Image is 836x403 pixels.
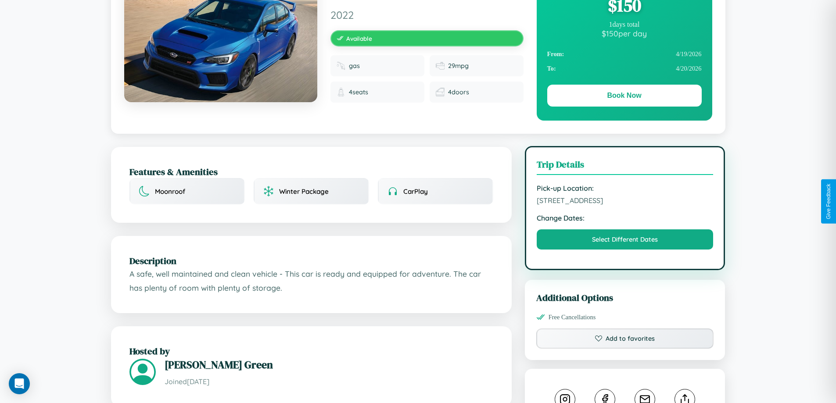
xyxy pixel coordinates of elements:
img: Seats [337,88,345,96]
span: Free Cancellations [549,314,596,321]
button: Book Now [547,85,702,107]
div: $ 150 per day [547,29,702,38]
span: 4 doors [448,88,469,96]
h2: Features & Amenities [129,165,493,178]
h2: Description [129,254,493,267]
div: Give Feedback [825,184,832,219]
button: Select Different Dates [537,229,714,250]
div: Open Intercom Messenger [9,373,30,394]
button: Add to favorites [536,328,714,349]
div: 1 days total [547,21,702,29]
span: CarPlay [403,187,428,196]
img: Doors [436,88,445,96]
h3: [PERSON_NAME] Green [165,357,493,372]
div: 4 / 19 / 2026 [547,47,702,61]
div: 4 / 20 / 2026 [547,61,702,76]
p: Joined [DATE] [165,375,493,388]
h2: Hosted by [129,345,493,357]
strong: Pick-up Location: [537,184,714,193]
span: 2022 [330,8,524,21]
p: A safe, well maintained and clean vehicle - This car is ready and equipped for adventure. The car... [129,267,493,295]
h3: Additional Options [536,291,714,304]
strong: Change Dates: [537,214,714,222]
strong: From: [547,50,564,58]
img: Fuel efficiency [436,61,445,70]
h3: Trip Details [537,158,714,175]
span: [STREET_ADDRESS] [537,196,714,205]
span: Moonroof [155,187,185,196]
span: Available [346,35,372,42]
span: 29 mpg [448,62,469,70]
span: gas [349,62,360,70]
img: Fuel type [337,61,345,70]
span: Winter Package [279,187,329,196]
strong: To: [547,65,556,72]
span: 4 seats [349,88,368,96]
